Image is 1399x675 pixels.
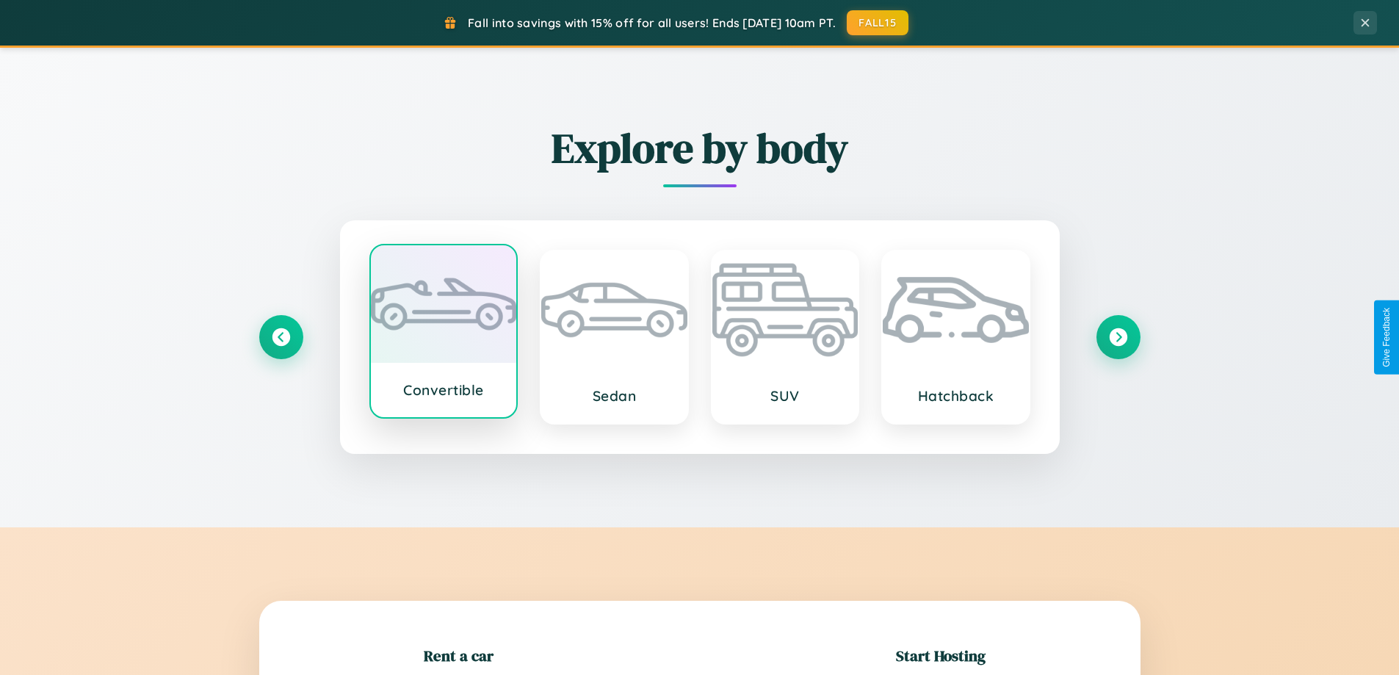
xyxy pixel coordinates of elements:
[386,381,502,399] h3: Convertible
[847,10,908,35] button: FALL15
[897,387,1014,405] h3: Hatchback
[468,15,836,30] span: Fall into savings with 15% off for all users! Ends [DATE] 10am PT.
[896,645,986,666] h2: Start Hosting
[727,387,844,405] h3: SUV
[259,120,1140,176] h2: Explore by body
[424,645,494,666] h2: Rent a car
[1381,308,1392,367] div: Give Feedback
[556,387,673,405] h3: Sedan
